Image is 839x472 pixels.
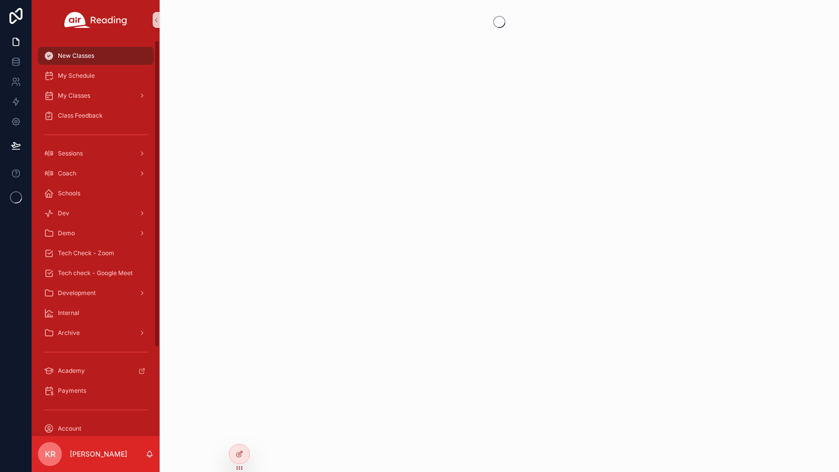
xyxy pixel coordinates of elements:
[38,184,154,202] a: Schools
[58,72,95,80] span: My Schedule
[38,284,154,302] a: Development
[38,204,154,222] a: Dev
[58,249,114,257] span: Tech Check - Zoom
[58,229,75,237] span: Demo
[38,47,154,65] a: New Classes
[58,425,81,433] span: Account
[58,150,83,157] span: Sessions
[38,264,154,282] a: Tech check - Google Meet
[58,329,80,337] span: Archive
[58,92,90,100] span: My Classes
[38,362,154,380] a: Academy
[38,87,154,105] a: My Classes
[38,107,154,125] a: Class Feedback
[58,269,133,277] span: Tech check - Google Meet
[38,244,154,262] a: Tech Check - Zoom
[58,112,103,120] span: Class Feedback
[38,304,154,322] a: Internal
[38,164,154,182] a: Coach
[58,367,85,375] span: Academy
[58,52,94,60] span: New Classes
[38,224,154,242] a: Demo
[58,387,86,395] span: Payments
[58,289,96,297] span: Development
[64,12,127,28] img: App logo
[58,189,80,197] span: Schools
[58,309,79,317] span: Internal
[70,449,127,459] p: [PERSON_NAME]
[58,209,69,217] span: Dev
[38,324,154,342] a: Archive
[45,448,55,460] span: KR
[38,67,154,85] a: My Schedule
[38,382,154,400] a: Payments
[38,145,154,162] a: Sessions
[38,420,154,438] a: Account
[32,40,160,436] div: scrollable content
[58,169,76,177] span: Coach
